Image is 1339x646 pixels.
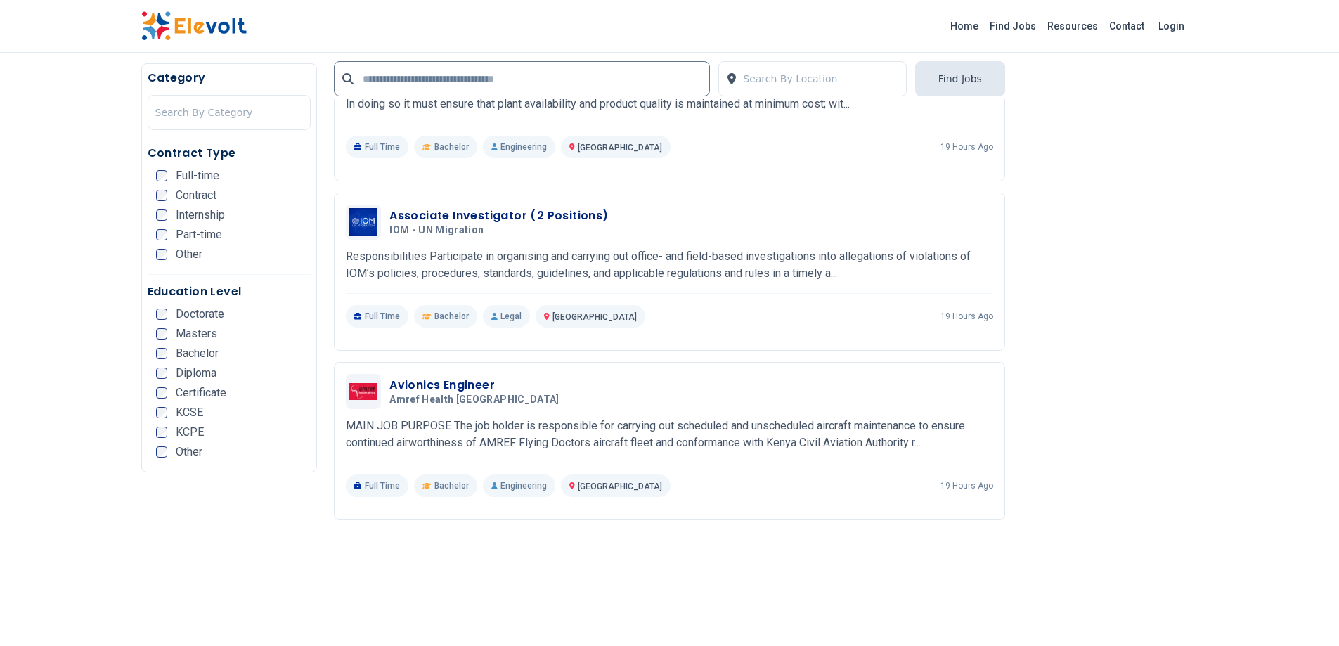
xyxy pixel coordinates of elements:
h5: Education Level [148,283,311,300]
p: Full Time [346,136,408,158]
input: Certificate [156,387,167,399]
span: Other [176,249,202,260]
h3: Avionics Engineer [389,377,565,394]
p: Engineering [483,136,555,158]
input: Contract [156,190,167,201]
a: Resources [1042,15,1104,37]
input: KCSE [156,407,167,418]
span: [GEOGRAPHIC_DATA] [578,143,662,153]
img: Amref Health Africa [349,383,377,399]
span: [GEOGRAPHIC_DATA] [578,482,662,491]
a: IOM - UN MigrationAssociate Investigator (2 Positions)IOM - UN MigrationResponsibilities Particip... [346,205,993,328]
p: MAIN JOB PURPOSE The job holder is responsible for carrying out scheduled and unscheduled aircraf... [346,418,993,451]
input: Bachelor [156,348,167,359]
input: Other [156,446,167,458]
a: Home [945,15,984,37]
span: IOM - UN Migration [389,224,484,237]
h5: Category [148,70,311,86]
span: Internship [176,209,225,221]
input: Diploma [156,368,167,379]
a: Contact [1104,15,1150,37]
span: Bachelor [176,348,219,359]
span: Bachelor [434,480,469,491]
iframe: Chat Widget [1269,579,1339,646]
input: Internship [156,209,167,221]
p: Responsibilities Participate in organising and carrying out office- and field-based investigation... [346,248,993,282]
a: Login [1150,12,1193,40]
p: Full Time [346,305,408,328]
p: 19 hours ago [940,141,993,153]
span: Bachelor [434,141,469,153]
h5: Contract Type [148,145,311,162]
p: 19 hours ago [940,480,993,491]
p: Engineering [483,474,555,497]
input: KCPE [156,427,167,438]
input: Full-time [156,170,167,181]
a: Find Jobs [984,15,1042,37]
span: Contract [176,190,216,201]
span: Bachelor [434,311,469,322]
img: IOM - UN Migration [349,208,377,236]
span: Part-time [176,229,222,240]
p: Full Time [346,474,408,497]
span: Full-time [176,170,219,181]
span: Certificate [176,387,226,399]
input: Other [156,249,167,260]
input: Masters [156,328,167,340]
input: Doctorate [156,309,167,320]
p: Legal [483,305,530,328]
img: Elevolt [141,11,247,41]
span: Diploma [176,368,216,379]
span: KCSE [176,407,203,418]
iframe: Advertisement [1022,63,1198,485]
span: [GEOGRAPHIC_DATA] [552,312,637,322]
span: KCPE [176,427,204,438]
span: Masters [176,328,217,340]
h3: Associate Investigator (2 Positions) [389,207,608,224]
input: Part-time [156,229,167,240]
a: Amref Health AfricaAvionics EngineerAmref Health [GEOGRAPHIC_DATA]MAIN JOB PURPOSE The job holder... [346,374,993,497]
p: 19 hours ago [940,311,993,322]
span: Amref Health [GEOGRAPHIC_DATA] [389,394,559,406]
span: Other [176,446,202,458]
button: Find Jobs [915,61,1005,96]
span: Doctorate [176,309,224,320]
